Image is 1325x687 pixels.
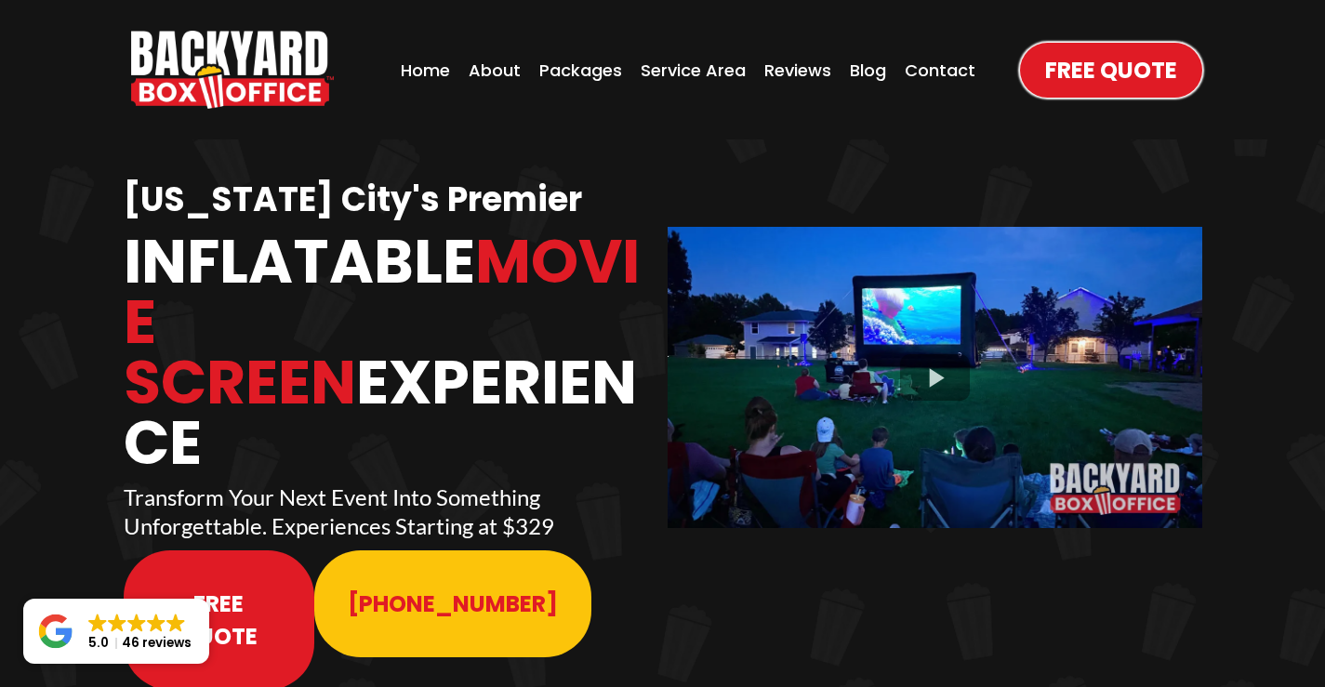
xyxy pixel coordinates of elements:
[463,52,526,88] a: About
[131,31,334,109] img: Backyard Box Office
[124,178,658,222] h1: [US_STATE] City's Premier
[844,52,892,88] a: Blog
[314,550,591,657] a: 913-214-1202
[131,31,334,109] a: https://www.backyardboxoffice.com
[635,52,751,88] a: Service Area
[157,588,282,653] span: Free Quote
[348,588,558,620] span: [PHONE_NUMBER]
[534,52,628,88] a: Packages
[759,52,837,88] a: Reviews
[899,52,981,88] a: Contact
[124,231,658,473] h1: Inflatable Experience
[23,599,209,664] a: Close GoogleGoogleGoogleGoogleGoogle 5.046 reviews
[124,482,658,540] p: Transform Your Next Event Into Something Unforgettable. Experiences Starting at $329
[395,52,456,88] a: Home
[1045,54,1177,86] span: Free Quote
[124,219,640,425] span: Movie Screen
[1020,43,1202,98] a: Free Quote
